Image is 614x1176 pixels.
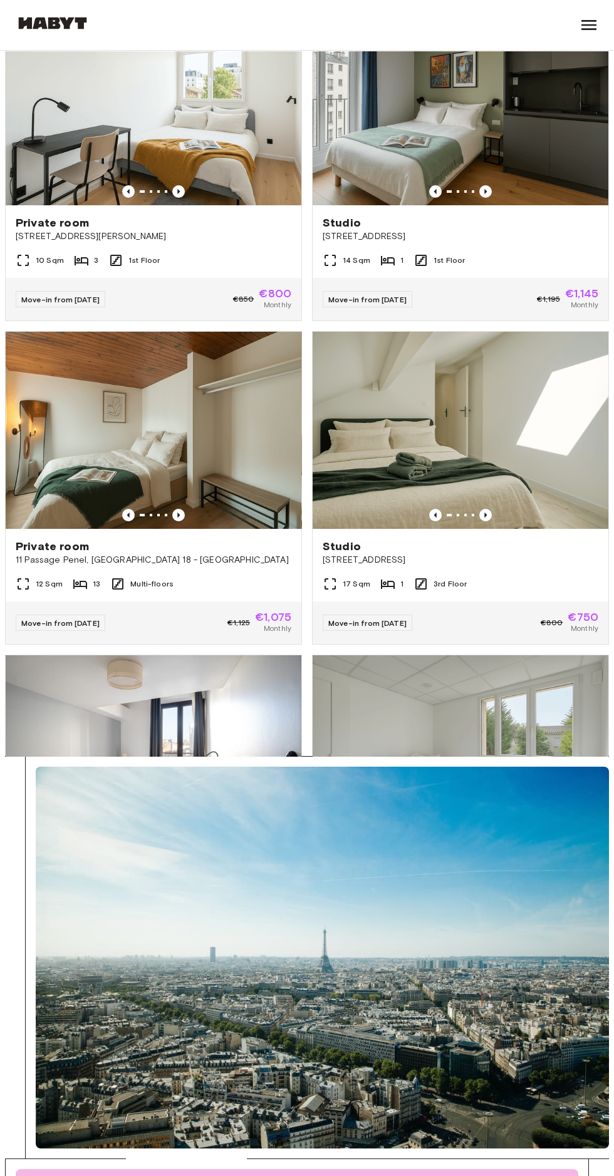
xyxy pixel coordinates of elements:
[429,185,442,198] button: Previous image
[128,255,160,266] span: 1st Floor
[93,578,100,590] span: 13
[16,230,291,243] span: [STREET_ADDRESS][PERSON_NAME]
[264,299,291,310] span: Monthly
[36,578,63,590] span: 12 Sqm
[568,611,598,623] span: €750
[400,578,403,590] span: 1
[16,554,291,566] span: 11 Passage Penel, [GEOGRAPHIC_DATA] 18 - [GEOGRAPHIC_DATA]
[429,509,442,521] button: Previous image
[259,288,291,299] span: €800
[541,617,563,628] span: €800
[323,215,361,230] span: Studio
[36,767,609,1148] img: Marketing picture of Paris
[5,8,302,321] a: Marketing picture of unit FR-18-002-015-02HPrevious imagePrevious imagePrivate room[STREET_ADDRES...
[434,255,465,266] span: 1st Floor
[479,509,492,521] button: Previous image
[343,255,370,266] span: 14 Sqm
[565,288,598,299] span: €1,145
[6,8,301,205] img: Marketing picture of unit FR-18-002-015-02H
[122,185,135,198] button: Previous image
[5,655,302,968] a: Marketing picture of unit FR-18-001-001-07HPrevious imagePrevious imagePrivate room[STREET_ADDRES...
[6,655,301,852] img: Marketing picture of unit FR-18-001-001-07H
[122,509,135,521] button: Previous image
[434,578,467,590] span: 3rd Floor
[400,255,403,266] span: 1
[343,578,370,590] span: 17 Sqm
[16,539,89,554] span: Private room
[255,611,291,623] span: €1,075
[16,215,89,230] span: Private room
[328,618,407,628] span: Move-in from [DATE]
[537,294,560,305] span: €1,195
[36,255,64,266] span: 10 Sqm
[479,185,492,198] button: Previous image
[571,299,598,310] span: Monthly
[21,295,100,304] span: Move-in from [DATE]
[6,332,301,529] img: Marketing picture of unit FR-18-011-001-012
[313,8,608,205] img: Marketing picture of unit FR-18-009-003-001
[313,655,608,852] img: Marketing picture of unit FR-18-010-013-001
[323,230,598,243] span: [STREET_ADDRESS]
[323,554,598,566] span: [STREET_ADDRESS]
[264,623,291,634] span: Monthly
[5,331,302,645] a: Marketing picture of unit FR-18-011-001-012Previous imagePrevious imagePrivate room11 Passage Pen...
[323,539,361,554] span: Studio
[571,623,598,634] span: Monthly
[21,618,100,628] span: Move-in from [DATE]
[312,331,609,645] a: Marketing picture of unit FR-18-010-019-001Previous imagePrevious imageStudio[STREET_ADDRESS]17 S...
[227,617,250,628] span: €1,125
[313,332,608,529] img: Marketing picture of unit FR-18-010-019-001
[233,294,254,305] span: €850
[130,578,174,590] span: Multi-floors
[312,8,609,321] a: Marketing picture of unit FR-18-009-003-001Previous imagePrevious imageStudio[STREET_ADDRESS]14 S...
[15,17,90,29] img: Habyt
[312,655,609,968] a: Marketing picture of unit FR-18-010-013-001Previous imagePrevious imageStudio[STREET_ADDRESS]11 S...
[172,509,185,521] button: Previous image
[94,255,98,266] span: 3
[172,185,185,198] button: Previous image
[328,295,407,304] span: Move-in from [DATE]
